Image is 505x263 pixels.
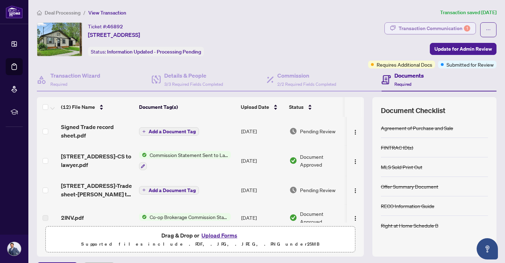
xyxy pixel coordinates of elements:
img: Status Icon [139,213,147,221]
span: Co-op Brokerage Commission Statement [147,213,231,221]
div: RECO Information Guide [381,202,434,210]
span: 2/2 Required Fields Completed [277,82,336,87]
span: ellipsis [486,27,491,32]
img: Document Status [289,186,297,194]
img: Document Status [289,214,297,222]
li: / [83,9,85,17]
button: Logo [350,155,361,166]
span: Requires Additional Docs [377,61,432,68]
button: Update for Admin Review [430,43,496,55]
span: Update for Admin Review [434,43,492,55]
span: 3/3 Required Fields Completed [164,82,223,87]
button: Logo [350,212,361,223]
button: Logo [350,125,361,137]
span: Required [394,82,411,87]
h4: Transaction Wizard [50,71,100,80]
span: Drag & Drop or [161,231,239,240]
span: Document Approved [300,210,344,225]
span: View Transaction [88,10,126,16]
span: [STREET_ADDRESS]-CS to lawyer.pdf [61,152,133,169]
article: Transaction saved [DATE] [440,9,496,17]
button: Transaction Communication1 [384,22,476,34]
button: Add a Document Tag [139,127,199,136]
div: Transaction Communication [399,23,470,34]
span: plus [142,188,146,192]
span: Pending Review [300,186,335,194]
div: MLS Sold Print Out [381,163,422,171]
span: Document Approved [300,153,344,168]
span: Commission Statement Sent to Lawyer [147,151,231,159]
th: (12) File Name [58,97,136,117]
div: FINTRAC ID(s) [381,144,413,151]
span: Drag & Drop orUpload FormsSupported files include .PDF, .JPG, .JPEG, .PNG under25MB [46,226,355,253]
td: [DATE] [238,145,287,176]
th: Status [286,97,346,117]
span: 2INV.pdf [61,213,84,222]
span: [STREET_ADDRESS] [88,30,140,39]
span: Upload Date [241,103,269,111]
th: Upload Date [238,97,286,117]
button: Add a Document Tag [139,186,199,195]
span: Add a Document Tag [149,129,196,134]
span: Required [50,82,67,87]
th: Document Tag(s) [136,97,238,117]
span: Document Checklist [381,106,445,116]
div: Ticket #: [88,22,123,30]
div: 1 [464,25,470,32]
td: [DATE] [238,204,287,231]
img: IMG-40756121_1.jpg [37,23,82,56]
span: Status [289,103,304,111]
img: Logo [353,188,358,194]
span: [STREET_ADDRESS]-Trade sheet-[PERSON_NAME] to review.pdf [61,181,133,198]
img: Document Status [289,157,297,164]
h4: Details & People [164,71,223,80]
h4: Commission [277,71,336,80]
img: Document Status [289,127,297,135]
div: Offer Summary Document [381,183,438,190]
p: Supported files include .PDF, .JPG, .JPEG, .PNG under 25 MB [50,240,351,248]
span: plus [142,130,146,133]
td: [DATE] [238,117,287,145]
button: Status IconCo-op Brokerage Commission Statement [139,213,231,221]
span: Signed Trade record sheet.pdf [61,123,133,140]
span: 46892 [107,23,123,30]
img: Logo [353,216,358,221]
img: Profile Icon [7,242,21,256]
span: Deal Processing [45,10,81,16]
div: Right at Home Schedule B [381,222,438,229]
h4: Documents [394,71,424,80]
button: Open asap [477,238,498,259]
span: Submitted for Review [446,61,494,68]
div: Status: [88,47,204,56]
button: Logo [350,184,361,196]
span: Pending Review [300,127,335,135]
span: Add a Document Tag [149,188,196,193]
img: logo [6,5,23,18]
td: [DATE] [238,176,287,204]
img: Logo [353,159,358,164]
img: Status Icon [139,151,147,159]
span: home [37,10,42,15]
img: Logo [353,129,358,135]
div: Agreement of Purchase and Sale [381,124,453,132]
span: Information Updated - Processing Pending [107,49,201,55]
button: Upload Forms [199,231,239,240]
span: (12) File Name [61,103,95,111]
button: Status IconCommission Statement Sent to Lawyer [139,151,231,170]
